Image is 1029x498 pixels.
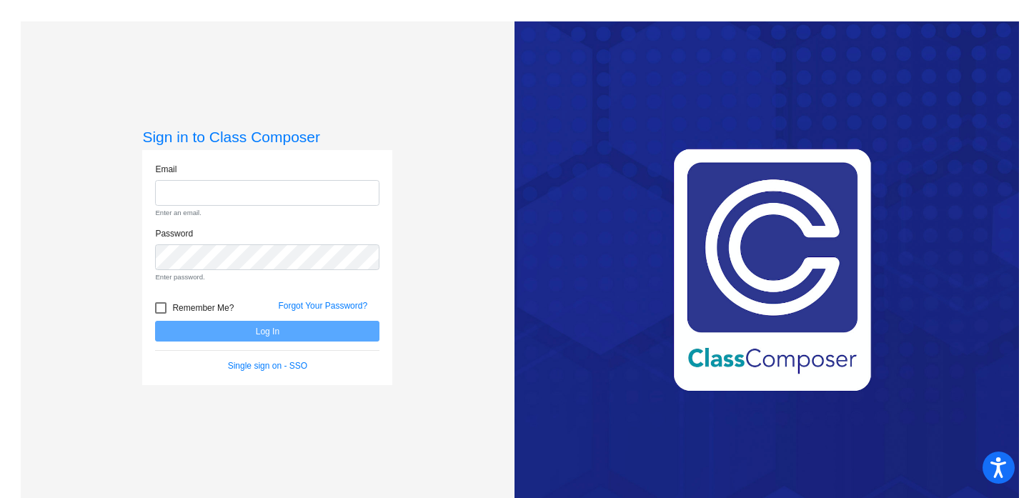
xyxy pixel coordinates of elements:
h3: Sign in to Class Composer [142,128,392,146]
span: Remember Me? [172,299,234,317]
small: Enter password. [155,272,379,282]
button: Log In [155,321,379,342]
label: Password [155,227,193,240]
label: Email [155,163,177,176]
a: Forgot Your Password? [278,301,367,311]
a: Single sign on - SSO [228,361,307,371]
small: Enter an email. [155,208,379,218]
